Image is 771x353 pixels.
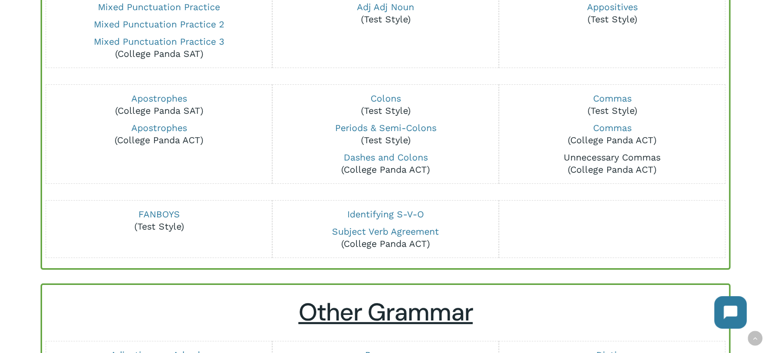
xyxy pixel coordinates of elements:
a: Mixed Punctuation Practice 3 [94,36,225,47]
a: Colons [370,93,400,104]
p: (Test Style) [53,208,265,233]
p: (College Panda SAT) [53,36,265,60]
p: (Test Style) [279,92,491,117]
u: Other Grammar [299,296,473,328]
p: (Test Style) [279,122,491,146]
p: (College Panda ACT) [506,151,718,176]
a: Periods & Semi-Colons [335,122,436,133]
a: Apostrophes [131,93,187,104]
a: Unnecessary Commas [564,152,660,163]
a: Apostrophes [131,122,187,133]
p: (College Panda ACT) [279,151,491,176]
a: Mixed Punctuation Practice 2 [94,19,225,29]
a: Commas [593,93,631,104]
p: (College Panda ACT) [53,122,265,146]
p: (College Panda ACT) [506,122,718,146]
p: (Test Style) [506,1,718,25]
p: (College Panda ACT) [279,226,491,250]
a: Appositives [586,2,637,12]
a: Commas [593,122,631,133]
p: (College Panda SAT) [53,92,265,117]
a: Subject Verb Agreement [332,226,439,237]
a: FANBOYS [138,209,180,219]
p: (Test Style) [506,92,718,117]
iframe: Chatbot [704,286,757,339]
p: (Test Style) [279,1,491,25]
a: Identifying S-V-O [347,209,424,219]
a: Mixed Punctuation Practice [98,2,220,12]
a: Dashes and Colons [343,152,427,163]
a: Adj Adj Noun [357,2,414,12]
